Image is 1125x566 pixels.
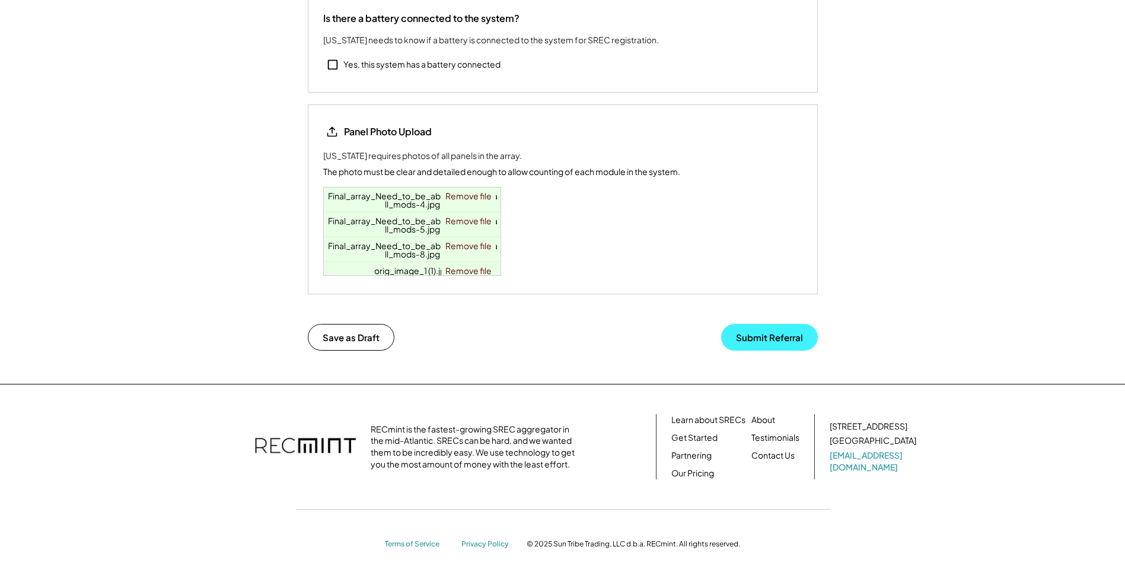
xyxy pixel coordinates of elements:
[751,414,775,426] a: About
[751,450,795,462] a: Contact Us
[328,240,498,259] a: Final_array_Need_to_be_able_to_count_all_mods-8.jpg
[671,468,714,479] a: Our Pricing
[830,435,916,447] div: [GEOGRAPHIC_DATA]
[323,34,659,46] div: [US_STATE] needs to know if a battery is connected to the system for SREC registration.
[671,450,712,462] a: Partnering
[461,539,515,549] a: Privacy Policy
[323,150,522,162] div: [US_STATE] requires photos of all panels in the array.
[830,421,907,433] div: [STREET_ADDRESS]
[671,432,718,444] a: Get Started
[385,539,450,549] a: Terms of Service
[441,262,496,279] a: Remove file
[441,187,496,204] a: Remove file
[830,450,919,473] a: [EMAIL_ADDRESS][DOMAIN_NAME]
[255,426,356,468] img: recmint-logotype%403x.png
[344,125,432,138] div: Panel Photo Upload
[721,324,818,351] button: Submit Referral
[671,414,745,426] a: Learn about SRECs
[323,166,680,178] div: The photo must be clear and detailed enough to allow counting of each module in the system.
[328,190,498,209] a: Final_array_Need_to_be_able_to_count_all_mods-4.jpg
[343,59,501,71] div: Yes, this system has a battery connected
[441,212,496,229] a: Remove file
[751,432,799,444] a: Testimonials
[328,215,498,234] a: Final_array_Need_to_be_able_to_count_all_mods-5.jpg
[308,324,394,351] button: Save as Draft
[374,265,451,276] a: orig_image_1 (1).jpg
[527,539,740,549] div: © 2025 Sun Tribe Trading, LLC d.b.a. RECmint. All rights reserved.
[371,424,581,470] div: RECmint is the fastest-growing SREC aggregator in the mid-Atlantic. SRECs can be hard, and we wan...
[323,12,520,25] div: Is there a battery connected to the system?
[441,237,496,254] a: Remove file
